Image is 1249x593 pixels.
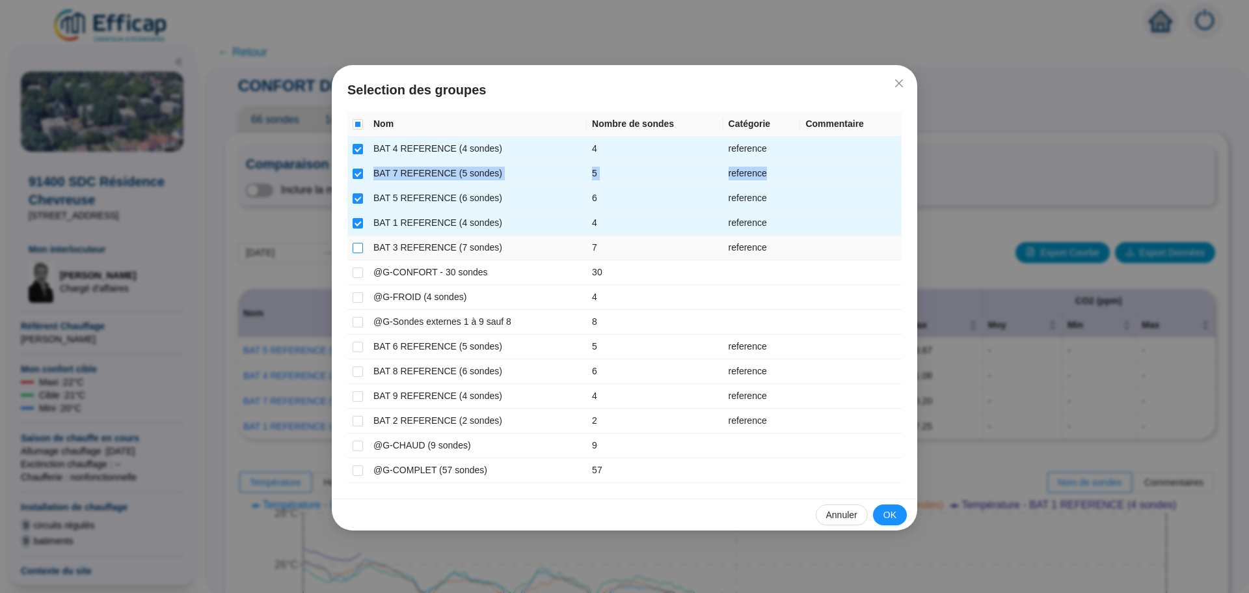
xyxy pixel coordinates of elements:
td: BAT 4 REFERENCE (4 sondes) [368,137,587,161]
td: BAT 8 REFERENCE (6 sondes) [368,359,587,384]
td: 4 [587,211,723,236]
td: @G-FROID (4 sondes) [368,285,587,310]
td: reference [723,161,801,186]
td: 4 [587,137,723,161]
td: @G-COMPLET (57 sondes) [368,458,587,483]
td: reference [723,359,801,384]
td: reference [723,236,801,260]
td: @G-CHAUD (9 sondes) [368,434,587,458]
td: BAT 5 REFERENCE (6 sondes) [368,186,587,211]
td: 30 [587,260,723,285]
td: 4 [587,285,723,310]
td: 6 [587,186,723,211]
td: 8 [587,310,723,335]
span: close [894,78,904,89]
td: BAT 9 REFERENCE (4 sondes) [368,384,587,409]
th: Nom [368,112,587,137]
td: 9 [587,434,723,458]
span: OK [883,508,896,522]
td: BAT 2 REFERENCE (2 sondes) [368,409,587,434]
td: reference [723,211,801,236]
td: 4 [587,384,723,409]
th: Nombre de sondes [587,112,723,137]
td: 5 [587,161,723,186]
th: Catégorie [723,112,801,137]
th: Commentaire [800,112,902,137]
td: reference [723,384,801,409]
td: BAT 1 REFERENCE (4 sondes) [368,211,587,236]
td: reference [723,137,801,161]
span: Annuler [826,508,857,522]
span: Fermer [889,78,909,89]
td: 6 [587,359,723,384]
button: Close [889,73,909,94]
span: Selection des groupes [347,81,902,99]
td: BAT 7 REFERENCE (5 sondes) [368,161,587,186]
button: OK [873,504,907,525]
td: 57 [587,458,723,483]
td: reference [723,335,801,359]
td: BAT 6 REFERENCE (5 sondes) [368,335,587,359]
td: 7 [587,236,723,260]
td: reference [723,409,801,434]
td: reference [723,186,801,211]
td: 5 [587,335,723,359]
td: BAT 3 REFERENCE (7 sondes) [368,236,587,260]
td: 2 [587,409,723,434]
td: @G-Sondes externes 1 à 9 sauf 8 [368,310,587,335]
td: @G-CONFORT - 30 sondes [368,260,587,285]
button: Annuler [816,504,868,525]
